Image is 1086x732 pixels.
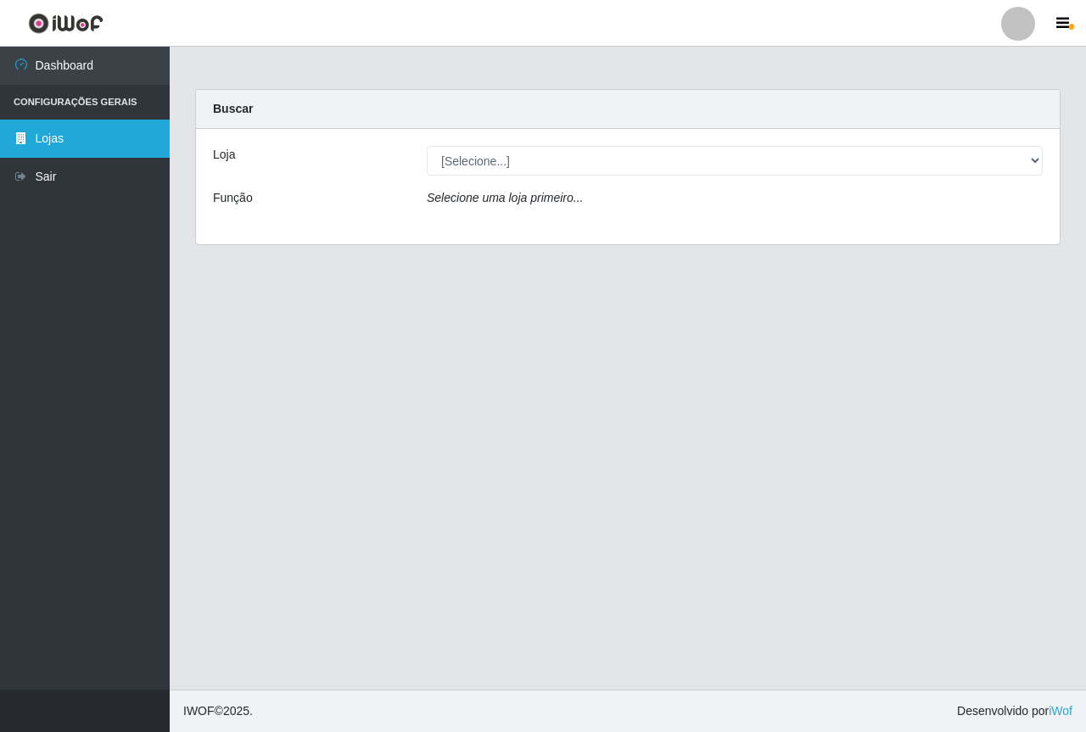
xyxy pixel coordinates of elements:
img: CoreUI Logo [28,13,104,34]
a: iWof [1049,704,1072,718]
strong: Buscar [213,102,253,115]
label: Loja [213,146,235,164]
label: Função [213,189,253,207]
span: Desenvolvido por [957,702,1072,720]
span: © 2025 . [183,702,253,720]
i: Selecione uma loja primeiro... [427,191,583,204]
span: IWOF [183,704,215,718]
